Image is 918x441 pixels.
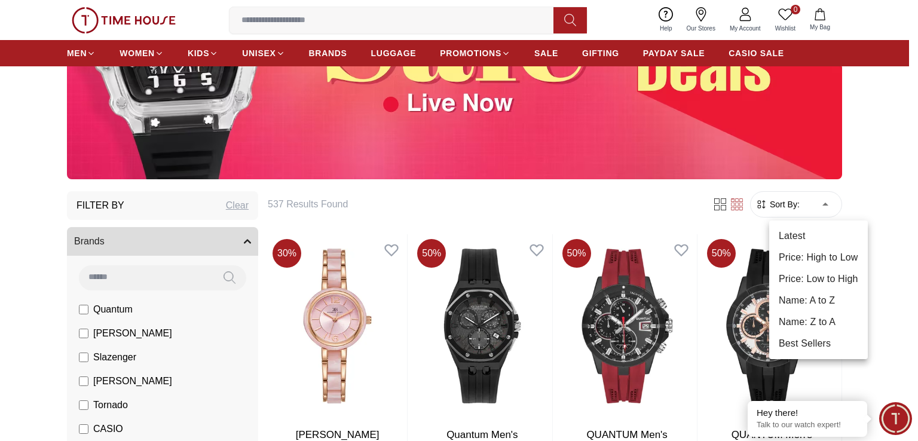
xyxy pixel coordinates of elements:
div: Hey there! [757,407,858,419]
li: Price: High to Low [769,247,868,268]
li: Best Sellers [769,333,868,354]
li: Price: Low to High [769,268,868,290]
li: Name: Z to A [769,311,868,333]
li: Latest [769,225,868,247]
p: Talk to our watch expert! [757,420,858,430]
div: Chat Widget [879,402,912,435]
li: Name: A to Z [769,290,868,311]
